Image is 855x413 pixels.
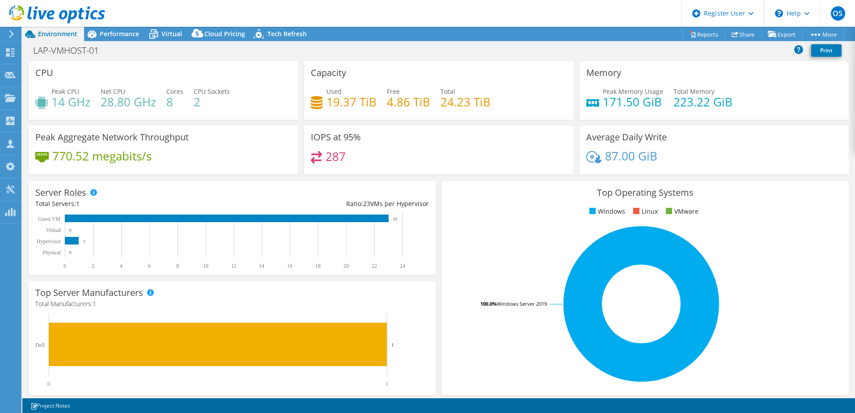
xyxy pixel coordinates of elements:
[47,381,50,387] text: 0
[497,300,547,307] tspan: Windows Server 2019
[311,132,361,142] h3: IOPS at 95%
[51,97,90,107] h4: 14 GHz
[35,199,232,209] div: Total Servers:
[176,263,179,269] text: 8
[673,97,732,107] h4: 223.22 GiB
[761,27,803,41] a: Export
[831,6,845,21] span: OS
[603,97,663,107] h4: 171.50 GiB
[166,97,183,107] h4: 8
[631,206,658,216] li: Linux
[83,239,85,244] text: 1
[385,381,388,387] text: 1
[440,97,491,107] h4: 24.23 TiB
[311,68,346,78] h3: Capacity
[166,87,183,96] span: Cores
[387,97,430,107] h4: 4.86 TiB
[203,263,208,269] text: 10
[391,342,394,347] text: 1
[603,87,663,96] span: Peak Memory Usage
[682,27,725,41] a: Reports
[372,263,377,269] text: 22
[259,263,264,269] text: 14
[120,263,123,269] text: 4
[101,87,125,96] span: Net CPU
[440,87,455,96] span: Total
[194,87,230,96] span: CPU Sockets
[287,263,292,269] text: 16
[605,151,657,161] h4: 87.00 GiB
[802,27,844,41] a: More
[587,206,625,216] li: Windows
[725,27,762,41] a: Share
[35,342,45,348] text: Dell
[673,87,715,96] span: Total Memory
[37,238,61,244] text: Hypervisor
[29,46,113,55] h1: LAP-VMHOST-01
[326,87,342,96] span: Used
[775,9,783,17] svg: \n
[232,199,429,209] div: Ratio: VMs per Hypervisor
[38,29,77,38] span: Environment
[46,227,61,233] text: Virtual
[343,263,349,269] text: 20
[38,216,60,222] text: Guest VM
[42,249,61,256] text: Physical
[51,87,79,96] span: Peak CPU
[363,199,370,208] span: 23
[69,228,72,232] text: 0
[326,97,377,107] h4: 19.37 TiB
[161,29,182,38] span: Virtual
[35,188,86,198] h3: Server Roles
[393,217,398,221] text: 23
[35,68,53,78] h3: CPU
[194,97,230,107] h4: 2
[24,400,76,411] a: Project Notes
[76,199,80,208] span: 1
[100,29,139,38] span: Performance
[387,87,400,96] span: Free
[586,132,667,142] h3: Average Daily Write
[35,299,429,309] h4: Total Manufacturers:
[63,263,66,269] text: 0
[664,206,698,216] li: VMware
[35,288,143,298] h3: Top Server Manufacturers
[69,250,72,255] text: 0
[101,97,156,107] h4: 28.80 GHz
[52,151,152,161] h4: 770.52 megabits/s
[480,300,497,307] tspan: 100.0%
[148,263,151,269] text: 6
[315,263,321,269] text: 18
[326,152,346,161] h4: 287
[811,44,842,57] a: Print
[35,132,189,142] h3: Peak Aggregate Network Throughput
[92,263,94,269] text: 2
[204,29,245,38] span: Cloud Pricing
[449,188,842,198] h3: Top Operating Systems
[231,263,237,269] text: 12
[93,299,96,308] span: 1
[586,68,621,78] h3: Memory
[400,263,405,269] text: 24
[267,29,307,38] span: Tech Refresh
